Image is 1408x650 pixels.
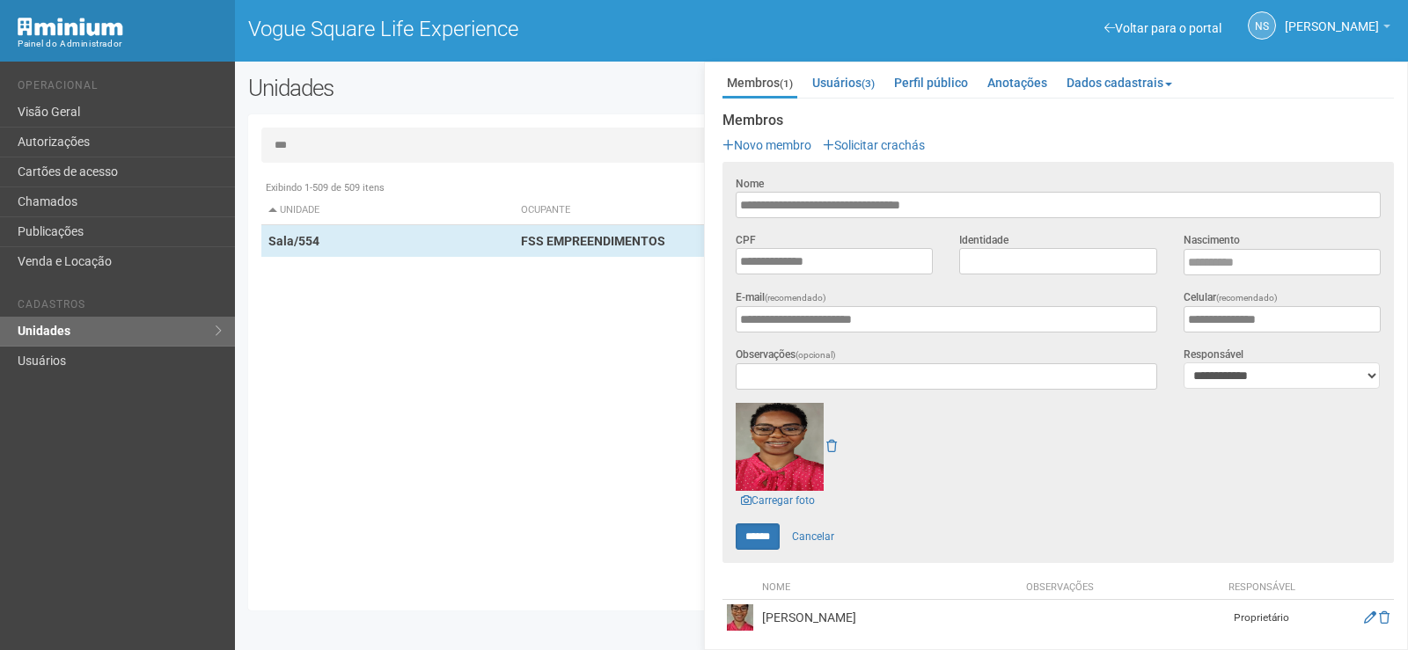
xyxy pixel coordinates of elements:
a: Novo membro [722,138,811,152]
span: (opcional) [796,350,836,360]
span: (recomendado) [765,293,826,303]
label: CPF [736,232,756,248]
a: Perfil público [890,69,972,96]
th: Observações [1022,576,1218,600]
small: (3) [862,77,875,90]
li: Cadastros [18,298,222,317]
label: E-mail [736,289,826,306]
a: Voltar para o portal [1104,21,1221,35]
img: Minium [18,18,123,36]
a: Remover [826,439,837,453]
a: Carregar foto [736,491,820,510]
label: Identidade [959,232,1008,248]
span: Nicolle Silva [1285,3,1379,33]
a: Membros(1) [722,69,797,99]
th: Unidade: activate to sort column descending [261,196,515,225]
th: Ocupante: activate to sort column ascending [514,196,975,225]
a: Anotações [983,69,1052,96]
label: Nome [736,176,764,192]
label: Responsável [1184,347,1243,362]
a: Usuários(3) [808,69,879,96]
a: Cancelar [782,523,844,550]
a: [PERSON_NAME] [1285,22,1390,36]
div: Exibindo 1-509 de 509 itens [261,180,1382,196]
a: Excluir membro [1379,610,1390,624]
label: Celular [1184,289,1278,306]
th: Nome [758,576,1022,600]
div: Painel do Administrador [18,36,222,52]
label: Nascimento [1184,232,1240,248]
strong: Membros [722,113,1394,128]
td: [PERSON_NAME] [758,600,1022,636]
a: Solicitar crachás [823,138,925,152]
a: Dados cadastrais [1062,69,1177,96]
a: NS [1248,11,1276,40]
span: (recomendado) [1216,293,1278,303]
img: user.png [736,403,824,491]
img: user.png [727,604,753,631]
a: Editar membro [1364,610,1376,624]
strong: FSS EMPREENDIMENTOS [521,234,665,248]
td: Proprietário [1218,600,1306,636]
h2: Unidades [248,75,711,101]
li: Operacional [18,79,222,98]
th: Responsável [1218,576,1306,600]
h1: Vogue Square Life Experience [248,18,809,40]
small: (1) [780,77,793,90]
label: Observações [736,347,836,363]
strong: Sala/554 [268,234,319,248]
